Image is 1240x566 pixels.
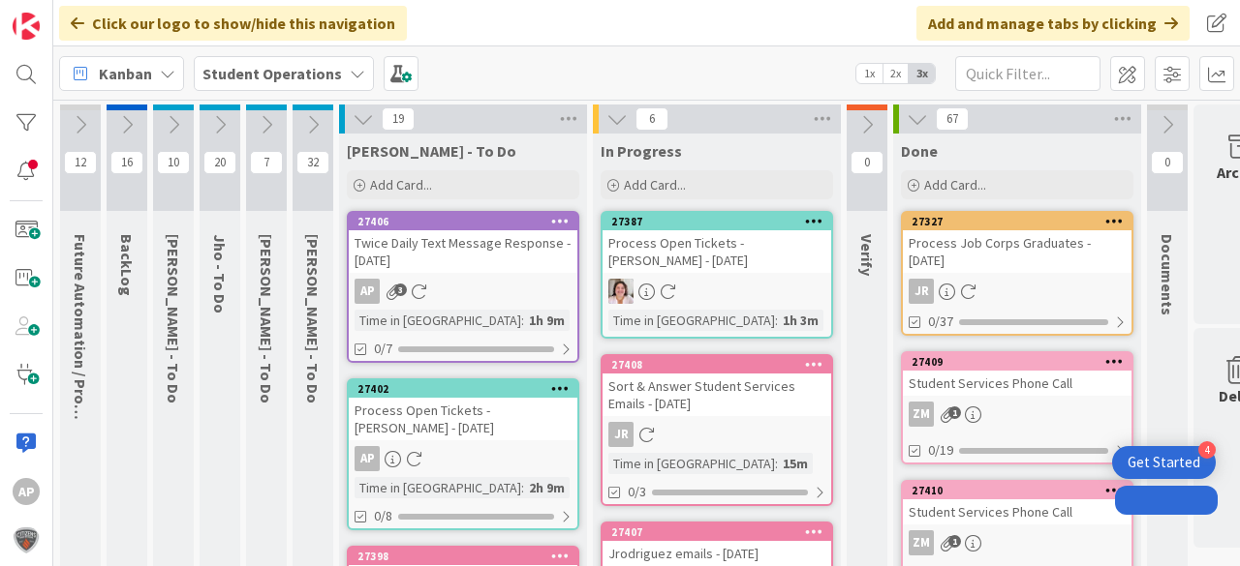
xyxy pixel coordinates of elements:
[778,310,823,331] div: 1h 3m
[608,453,775,474] div: Time in [GEOGRAPHIC_DATA]
[611,215,831,228] div: 27387
[903,230,1131,273] div: Process Job Corps Graduates - [DATE]
[608,422,634,447] div: JR
[909,64,935,83] span: 3x
[71,234,90,497] span: Future Automation / Process Building
[909,279,934,304] div: JR
[778,453,813,474] div: 15m
[202,64,342,83] b: Student Operations
[257,234,276,403] span: Zaida - To Do
[601,211,833,339] a: 27387Process Open Tickets - [PERSON_NAME] - [DATE]EWTime in [GEOGRAPHIC_DATA]:1h 3m
[608,310,775,331] div: Time in [GEOGRAPHIC_DATA]
[628,482,646,502] span: 0/3
[909,530,934,555] div: ZM
[903,213,1131,273] div: 27327Process Job Corps Graduates - [DATE]
[355,279,380,304] div: AP
[349,398,577,440] div: Process Open Tickets - [PERSON_NAME] - [DATE]
[903,371,1131,396] div: Student Services Phone Call
[347,378,579,530] a: 27402Process Open Tickets - [PERSON_NAME] - [DATE]APTime in [GEOGRAPHIC_DATA]:2h 9m0/8
[611,525,831,539] div: 27407
[901,211,1133,336] a: 27327Process Job Corps Graduates - [DATE]JR0/37
[635,107,668,131] span: 6
[857,234,877,276] span: Verify
[1198,441,1216,459] div: 4
[349,446,577,471] div: AP
[357,550,577,563] div: 27398
[611,358,831,372] div: 27408
[1128,453,1200,472] div: Get Started
[13,478,40,505] div: AP
[250,151,283,174] span: 7
[349,213,577,273] div: 27406Twice Daily Text Message Response - [DATE]
[903,353,1131,371] div: 27409
[903,482,1131,499] div: 27410
[296,151,329,174] span: 32
[349,548,577,565] div: 27398
[374,506,392,526] span: 0/8
[909,402,934,427] div: ZM
[603,541,831,566] div: Jrodriguez emails - [DATE]
[347,211,579,363] a: 27406Twice Daily Text Message Response - [DATE]APTime in [GEOGRAPHIC_DATA]:1h 9m0/7
[521,477,524,498] span: :
[210,234,230,313] span: Jho - To Do
[1112,446,1216,479] div: Open Get Started checklist, remaining modules: 4
[524,477,570,498] div: 2h 9m
[1158,234,1177,315] span: Documents
[349,213,577,230] div: 27406
[117,234,137,296] span: BackLog
[903,499,1131,524] div: Student Services Phone Call
[603,213,831,230] div: 27387
[524,310,570,331] div: 1h 9m
[603,230,831,273] div: Process Open Tickets - [PERSON_NAME] - [DATE]
[924,176,986,194] span: Add Card...
[775,453,778,474] span: :
[883,64,909,83] span: 2x
[99,62,152,85] span: Kanban
[624,176,686,194] span: Add Card...
[203,151,236,174] span: 20
[903,213,1131,230] div: 27327
[916,6,1190,41] div: Add and manage tabs by clicking
[903,482,1131,524] div: 27410Student Services Phone Call
[775,310,778,331] span: :
[349,279,577,304] div: AP
[349,380,577,440] div: 27402Process Open Tickets - [PERSON_NAME] - [DATE]
[903,279,1131,304] div: JR
[374,339,392,359] span: 0/7
[394,283,407,296] span: 3
[603,422,831,447] div: JR
[603,373,831,416] div: Sort & Answer Student Services Emails - [DATE]
[851,151,883,174] span: 0
[601,354,833,506] a: 27408Sort & Answer Student Services Emails - [DATE]JRTime in [GEOGRAPHIC_DATA]:15m0/3
[608,279,634,304] img: EW
[349,230,577,273] div: Twice Daily Text Message Response - [DATE]
[1151,151,1184,174] span: 0
[603,356,831,373] div: 27408
[13,526,40,553] img: avatar
[928,312,953,332] span: 0/37
[603,356,831,416] div: 27408Sort & Answer Student Services Emails - [DATE]
[164,234,183,403] span: Emilie - To Do
[355,310,521,331] div: Time in [GEOGRAPHIC_DATA]
[928,440,953,461] span: 0/19
[349,380,577,398] div: 27402
[382,107,415,131] span: 19
[903,353,1131,396] div: 27409Student Services Phone Call
[110,151,143,174] span: 16
[13,13,40,40] img: Visit kanbanzone.com
[912,215,1131,228] div: 27327
[901,351,1133,464] a: 27409Student Services Phone CallZM0/19
[521,310,524,331] span: :
[936,107,969,131] span: 67
[603,523,831,566] div: 27407Jrodriguez emails - [DATE]
[303,234,323,403] span: Eric - To Do
[603,213,831,273] div: 27387Process Open Tickets - [PERSON_NAME] - [DATE]
[355,446,380,471] div: AP
[856,64,883,83] span: 1x
[59,6,407,41] div: Click our logo to show/hide this navigation
[357,382,577,396] div: 27402
[370,176,432,194] span: Add Card...
[355,477,521,498] div: Time in [GEOGRAPHIC_DATA]
[912,484,1131,497] div: 27410
[603,279,831,304] div: EW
